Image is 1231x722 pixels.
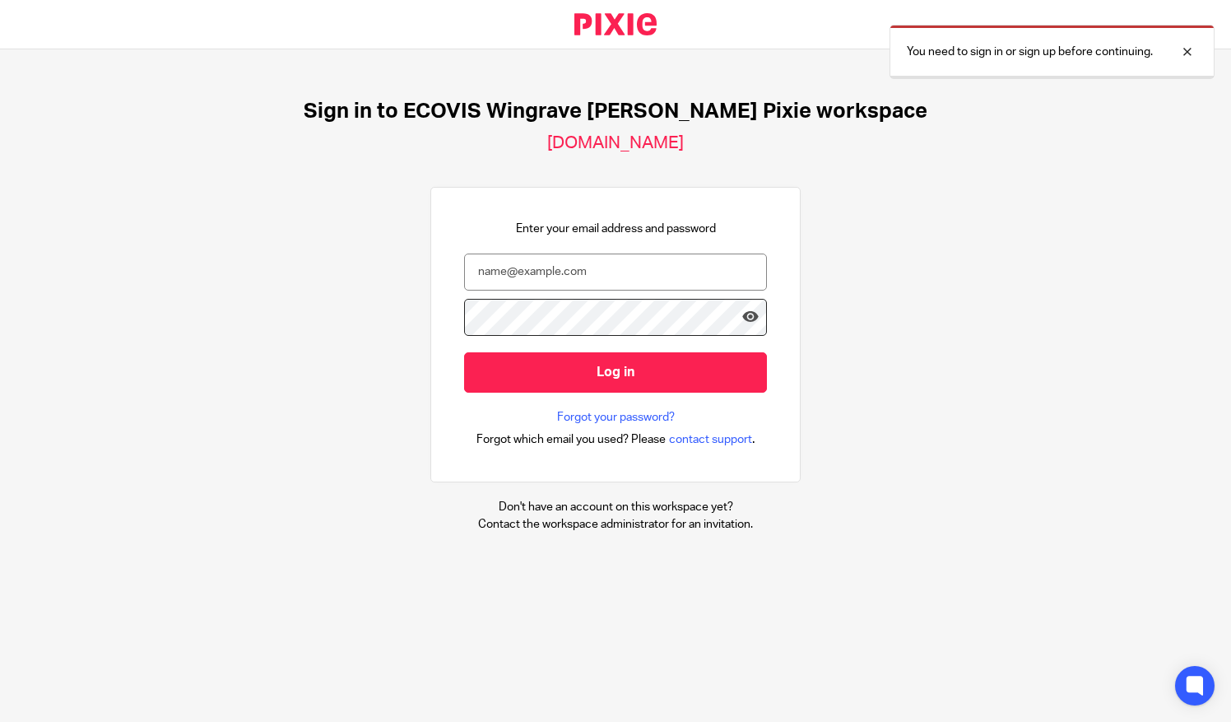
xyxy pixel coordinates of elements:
input: Log in [464,352,767,393]
span: contact support [669,431,752,448]
span: Forgot which email you used? Please [476,431,666,448]
div: . [476,430,755,449]
p: Contact the workspace administrator for an invitation. [478,516,753,533]
p: Don't have an account on this workspace yet? [478,499,753,515]
p: You need to sign in or sign up before continuing. [907,44,1153,60]
h2: [DOMAIN_NAME] [547,133,684,154]
a: Forgot your password? [557,409,675,426]
input: name@example.com [464,254,767,291]
p: Enter your email address and password [516,221,716,237]
h1: Sign in to ECOVIS Wingrave [PERSON_NAME] Pixie workspace [304,99,927,124]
